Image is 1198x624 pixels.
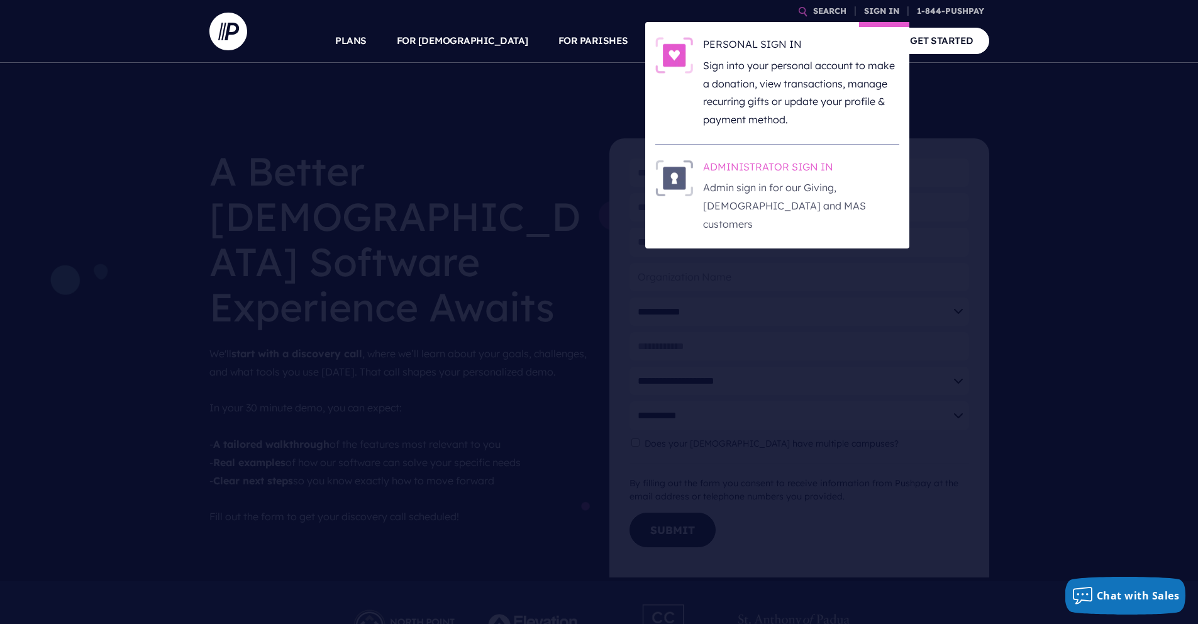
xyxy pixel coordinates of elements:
[703,179,899,233] p: Admin sign in for our Giving, [DEMOGRAPHIC_DATA] and MAS customers
[744,19,788,63] a: EXPLORE
[397,19,528,63] a: FOR [DEMOGRAPHIC_DATA]
[655,37,899,129] a: PERSONAL SIGN IN - Illustration PERSONAL SIGN IN Sign into your personal account to make a donati...
[894,28,989,53] a: GET STARTED
[703,37,899,56] h6: PERSONAL SIGN IN
[558,19,628,63] a: FOR PARISHES
[1097,589,1180,603] span: Chat with Sales
[658,19,714,63] a: SOLUTIONS
[703,57,899,129] p: Sign into your personal account to make a donation, view transactions, manage recurring gifts or ...
[818,19,865,63] a: COMPANY
[335,19,367,63] a: PLANS
[655,37,693,74] img: PERSONAL SIGN IN - Illustration
[703,160,899,179] h6: ADMINISTRATOR SIGN IN
[1065,577,1186,615] button: Chat with Sales
[655,160,899,233] a: ADMINISTRATOR SIGN IN - Illustration ADMINISTRATOR SIGN IN Admin sign in for our Giving, [DEMOGRA...
[655,160,693,196] img: ADMINISTRATOR SIGN IN - Illustration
